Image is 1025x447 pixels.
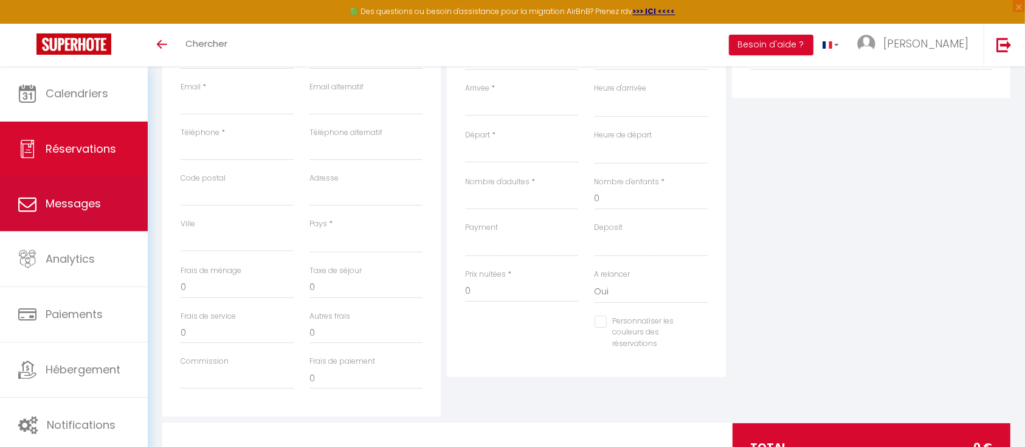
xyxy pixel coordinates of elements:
label: Frais de paiement [309,356,375,367]
a: >>> ICI <<<< [633,6,675,16]
label: Pays [309,218,327,230]
label: Commission [181,356,229,367]
label: Email [181,81,201,93]
span: Notifications [47,417,116,432]
label: Deposit [595,222,623,234]
span: Paiements [46,307,103,322]
span: Messages [46,196,101,211]
a: ... [PERSON_NAME] [848,24,984,66]
span: Analytics [46,251,95,266]
button: Besoin d'aide ? [729,35,813,55]
label: Heure de départ [595,130,652,141]
img: logout [996,37,1012,52]
label: Taxe de séjour [309,265,362,277]
label: Heure d'arrivée [595,83,647,94]
label: Autres frais [309,311,350,322]
label: Frais de service [181,311,236,322]
img: Super Booking [36,33,111,55]
span: [PERSON_NAME] [883,36,968,51]
label: Email alternatif [309,81,364,93]
a: Chercher [176,24,236,66]
span: Calendriers [46,86,108,101]
img: ... [857,35,875,53]
label: Adresse [309,173,339,184]
span: Réservations [46,141,116,156]
label: Nombre d'enfants [595,176,660,188]
label: Personnaliser les couleurs des réservations [607,316,692,350]
label: Ville [181,218,195,230]
label: Code postal [181,173,226,184]
label: Arrivée [465,83,489,94]
label: Payment [465,222,498,234]
span: Hébergement [46,362,120,377]
label: A relancer [595,269,630,280]
label: Départ [465,130,490,141]
label: Téléphone alternatif [309,127,382,139]
span: Chercher [185,37,227,50]
label: Frais de ménage [181,265,241,277]
label: Téléphone [181,127,219,139]
label: Prix nuitées [465,269,506,280]
label: Nombre d'adultes [465,176,530,188]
